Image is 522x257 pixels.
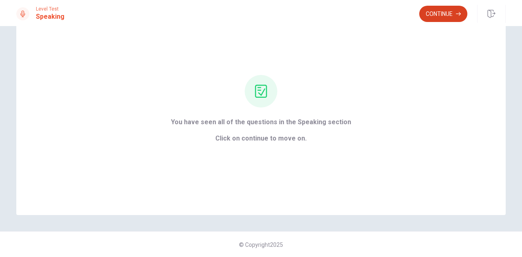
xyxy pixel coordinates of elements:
h1: Speaking [36,12,64,22]
button: Continue [419,6,467,22]
span: Level Test [36,6,64,12]
span: © Copyright 2025 [239,242,283,248]
span: Click on continue to move on. [171,134,351,143]
span: You have seen all of the questions in the Speaking section [171,117,351,127]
